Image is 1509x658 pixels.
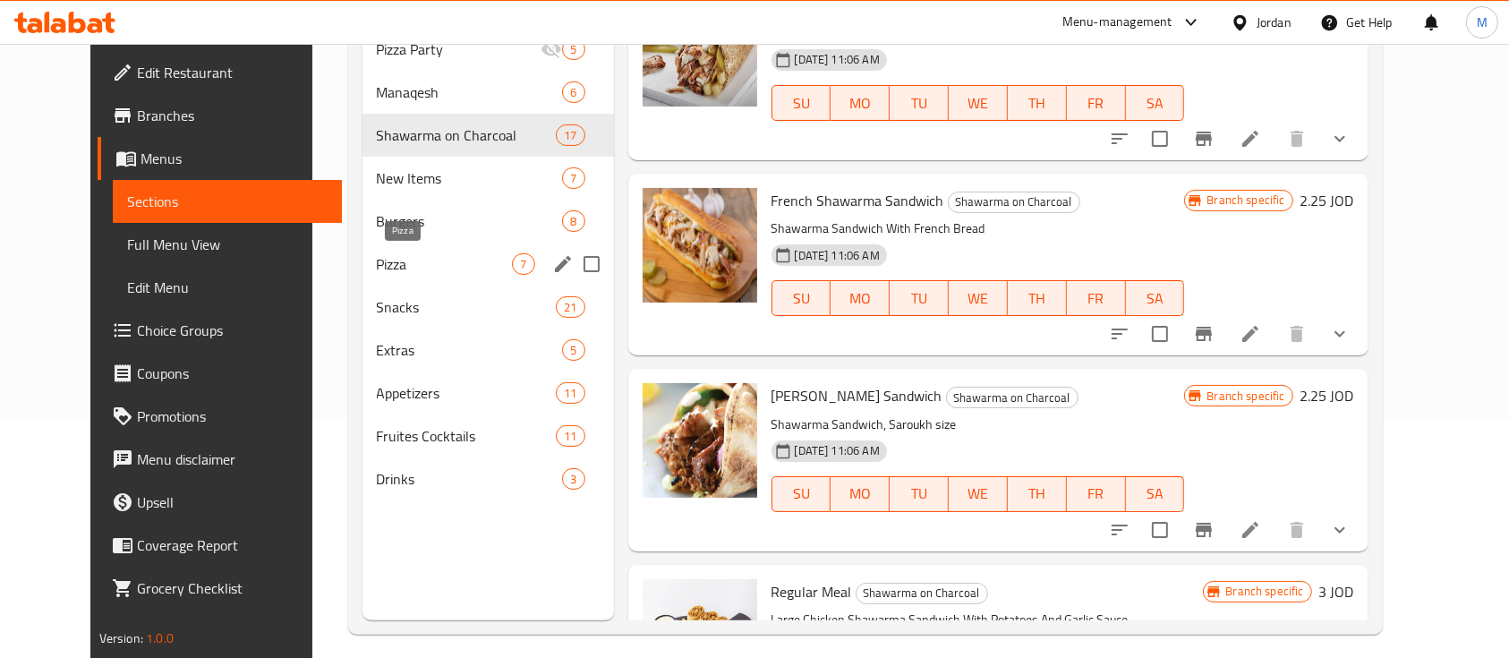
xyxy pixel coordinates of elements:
span: Select to update [1141,511,1179,549]
button: MO [831,476,890,512]
span: SA [1133,90,1178,116]
span: Regular Meal [772,578,852,605]
span: WE [956,286,1001,312]
span: FR [1074,90,1119,116]
span: [DATE] 11:06 AM [788,442,887,459]
a: Promotions [98,395,343,438]
span: SU [780,286,824,312]
button: SA [1126,476,1185,512]
span: 5 [563,342,584,359]
div: Extras5 [362,329,614,372]
div: items [512,253,534,275]
div: items [562,81,584,103]
button: FR [1067,85,1126,121]
span: Promotions [137,406,328,427]
button: FR [1067,280,1126,316]
span: Coverage Report [137,534,328,556]
a: Menus [98,137,343,180]
span: 7 [563,170,584,187]
span: 21 [557,299,584,316]
span: Version: [99,627,143,650]
span: Select to update [1141,315,1179,353]
a: Full Menu View [113,223,343,266]
svg: Inactive section [541,38,562,60]
button: SA [1126,85,1185,121]
button: show more [1318,508,1361,551]
div: Shawarma on Charcoal17 [362,114,614,157]
button: delete [1275,312,1318,355]
p: Shawarma Sandwich, Saroukh size [772,414,1185,436]
span: FR [1074,286,1119,312]
div: Pizza Party5 [362,28,614,71]
button: Branch-specific-item [1182,117,1225,160]
span: Branches [137,105,328,126]
span: Coupons [137,363,328,384]
span: Full Menu View [127,234,328,255]
button: Branch-specific-item [1182,508,1225,551]
button: FR [1067,476,1126,512]
span: 6 [563,84,584,101]
span: Fruites Cocktails [377,425,557,447]
button: WE [949,476,1008,512]
div: items [556,296,584,318]
span: WE [956,481,1001,507]
a: Grocery Checklist [98,567,343,610]
div: items [556,425,584,447]
button: TU [890,280,949,316]
span: Drinks [377,468,563,490]
span: WE [956,90,1001,116]
span: Edit Menu [127,277,328,298]
a: Sections [113,180,343,223]
h6: 2.25 JOD [1300,188,1354,213]
span: Choice Groups [137,320,328,341]
span: Snacks [377,296,557,318]
span: SA [1133,481,1178,507]
div: Snacks21 [362,286,614,329]
button: SU [772,476,831,512]
span: Branch specific [1199,192,1292,209]
svg: Show Choices [1329,323,1351,345]
span: Shawarma on Charcoal [947,388,1078,408]
span: Branch specific [1199,388,1292,405]
span: Grocery Checklist [137,577,328,599]
span: 11 [557,428,584,445]
button: show more [1318,117,1361,160]
a: Edit menu item [1240,128,1261,150]
div: Manaqesh6 [362,71,614,114]
span: Menu disclaimer [137,449,328,470]
span: Sections [127,191,328,212]
p: Shawarma Sandwich With French Bread [772,218,1185,240]
h6: 2.25 JOD [1300,383,1354,408]
span: MO [838,286,882,312]
button: sort-choices [1098,508,1141,551]
button: MO [831,280,890,316]
span: MO [838,90,882,116]
div: Shawarma on Charcoal [946,387,1078,408]
button: WE [949,280,1008,316]
span: Shawarma on Charcoal [949,192,1079,212]
span: [DATE] 11:06 AM [788,51,887,68]
svg: Show Choices [1329,128,1351,150]
span: Burgers [377,210,563,232]
button: SA [1126,280,1185,316]
img: French Shawarma Sandwich [643,188,757,303]
div: items [562,339,584,361]
div: Burgers8 [362,200,614,243]
svg: Show Choices [1329,519,1351,541]
div: items [556,124,584,146]
span: New Items [377,167,563,189]
div: items [562,38,584,60]
span: Shawarma on Charcoal [857,583,987,603]
div: Manaqesh [377,81,563,103]
div: items [562,210,584,232]
span: Branch specific [1218,583,1310,600]
span: Pizza Party [377,38,541,60]
div: Appetizers [377,382,557,404]
span: Shawarma on Charcoal [377,124,557,146]
button: TH [1008,85,1067,121]
span: French Shawarma Sandwich [772,187,944,214]
button: TH [1008,476,1067,512]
